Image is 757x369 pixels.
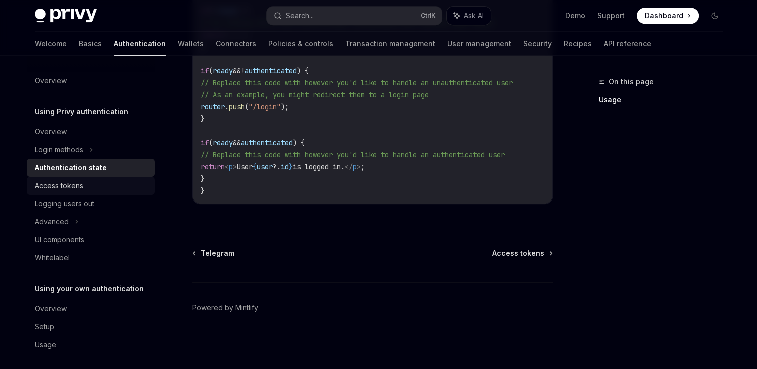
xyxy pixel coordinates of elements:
div: Logging users out [35,198,94,210]
span: is logged in. [293,162,345,171]
span: { [253,162,257,171]
a: UI components [27,231,155,249]
span: < [225,162,229,171]
a: Usage [27,336,155,354]
a: Recipes [564,32,592,56]
button: Ask AI [447,7,491,25]
span: ready [213,66,233,75]
a: Logging users out [27,195,155,213]
div: Whitelabel [35,252,70,264]
span: if [201,66,209,75]
span: user [257,162,273,171]
button: Search...CtrlK [267,7,442,25]
span: && [233,138,241,147]
a: Basics [79,32,102,56]
a: Policies & controls [268,32,333,56]
a: Setup [27,318,155,336]
span: } [201,114,205,123]
span: } [289,162,293,171]
a: Authentication [114,32,166,56]
span: ( [209,66,213,75]
div: Login methods [35,144,83,156]
span: } [201,174,205,183]
a: Welcome [35,32,67,56]
span: > [233,162,237,171]
span: return [201,162,225,171]
span: Telegram [201,248,234,258]
a: Dashboard [637,8,699,24]
div: Usage [35,339,56,351]
div: Overview [35,126,67,138]
span: push [229,102,245,111]
a: Connectors [216,32,256,56]
span: p [229,162,233,171]
span: "/login" [249,102,281,111]
div: Overview [35,75,67,87]
span: ! [241,66,245,75]
a: Whitelabel [27,249,155,267]
span: // Replace this code with however you'd like to handle an authenticated user [201,150,505,159]
span: if [201,138,209,147]
a: Wallets [178,32,204,56]
span: User [237,162,253,171]
span: Dashboard [645,11,683,21]
span: On this page [609,76,654,88]
span: Ctrl K [421,12,436,20]
span: Access tokens [492,248,544,258]
div: Overview [35,303,67,315]
span: ( [209,138,213,147]
div: Access tokens [35,180,83,192]
div: Advanced [35,216,69,228]
span: ; [361,162,365,171]
a: Telegram [193,248,234,258]
div: Search... [286,10,314,22]
span: && [233,66,241,75]
div: UI components [35,234,84,246]
span: router [201,102,225,111]
a: Overview [27,72,155,90]
h5: Using Privy authentication [35,106,128,118]
a: Demo [565,11,585,21]
a: Usage [599,92,731,108]
span: // Replace this code with however you'd like to handle an unauthenticated user [201,78,513,87]
span: authenticated [241,138,293,147]
h5: Using your own authentication [35,283,144,295]
span: id [281,162,289,171]
a: Authentication state [27,159,155,177]
div: Authentication state [35,162,107,174]
button: Toggle dark mode [707,8,723,24]
span: ready [213,138,233,147]
a: Transaction management [345,32,435,56]
span: ); [281,102,289,111]
span: authenticated [245,66,297,75]
a: Access tokens [27,177,155,195]
span: ?. [273,162,281,171]
a: User management [447,32,511,56]
a: Support [597,11,625,21]
span: ) { [293,138,305,147]
a: Security [523,32,552,56]
span: // As an example, you might redirect them to a login page [201,90,429,99]
a: Overview [27,300,155,318]
a: Overview [27,123,155,141]
a: Access tokens [492,248,552,258]
span: . [225,102,229,111]
span: > [357,162,361,171]
span: Ask AI [464,11,484,21]
span: </ [345,162,353,171]
img: dark logo [35,9,97,23]
a: Powered by Mintlify [192,303,258,313]
a: API reference [604,32,651,56]
span: } [201,186,205,195]
span: p [353,162,357,171]
div: Setup [35,321,54,333]
span: ) { [297,66,309,75]
span: ( [245,102,249,111]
